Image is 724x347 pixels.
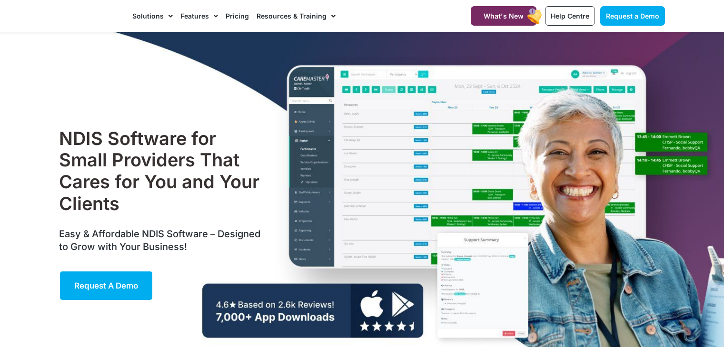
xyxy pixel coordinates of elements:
[59,128,265,214] h1: NDIS Software for Small Providers That Cares for You and Your Clients
[606,12,659,20] span: Request a Demo
[545,6,595,26] a: Help Centre
[59,228,260,252] span: Easy & Affordable NDIS Software – Designed to Grow with Your Business!
[74,281,138,290] span: Request a Demo
[471,6,536,26] a: What's New
[59,9,123,23] img: CareMaster Logo
[600,6,665,26] a: Request a Demo
[59,270,153,301] a: Request a Demo
[484,12,524,20] span: What's New
[551,12,589,20] span: Help Centre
